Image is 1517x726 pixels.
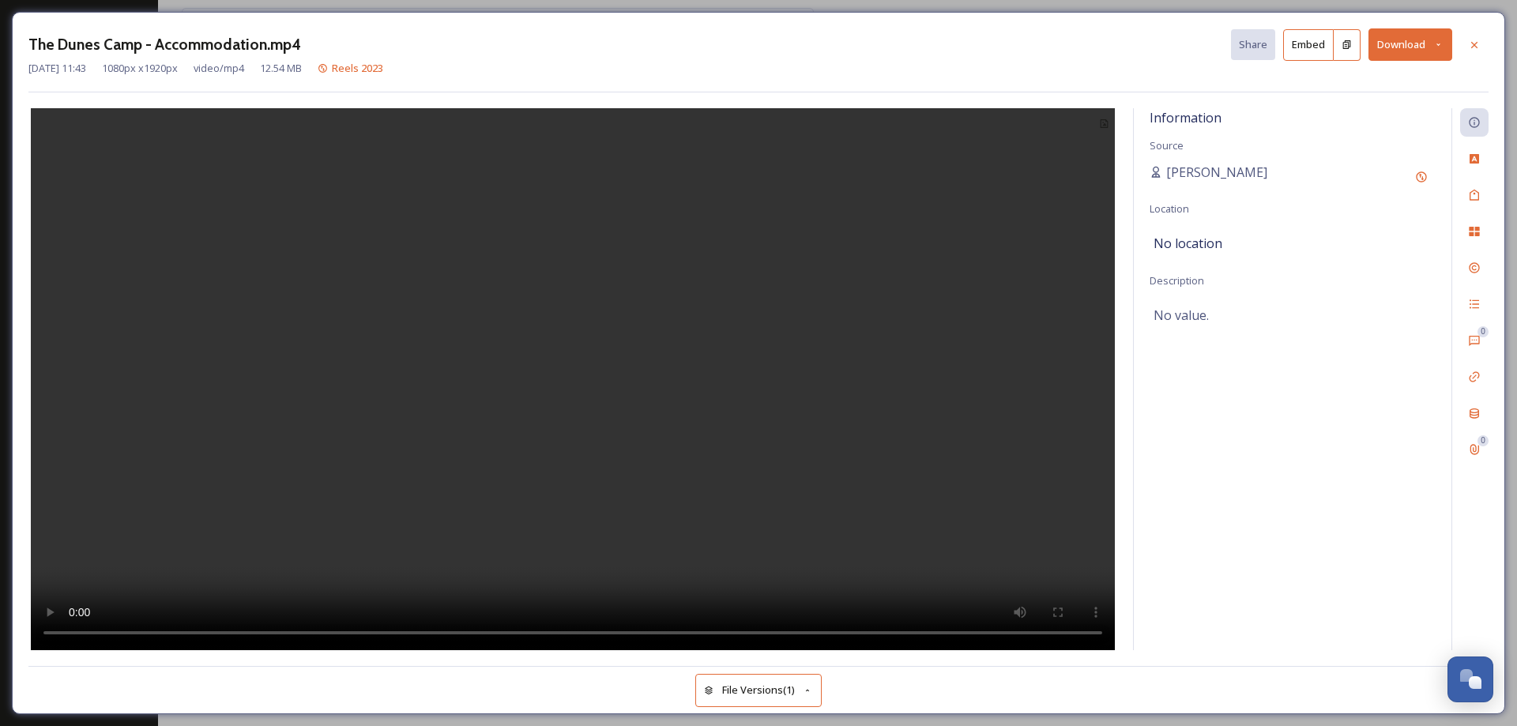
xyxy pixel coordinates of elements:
span: Description [1150,273,1204,288]
button: Open Chat [1447,656,1493,702]
span: Source [1150,138,1184,152]
div: 0 [1477,435,1489,446]
span: 12.54 MB [260,61,302,76]
button: Embed [1283,29,1334,61]
span: 1080 px x 1920 px [102,61,178,76]
span: video/mp4 [194,61,244,76]
span: [DATE] 11:43 [28,61,86,76]
button: File Versions(1) [695,674,822,706]
h3: The Dunes Camp - Accommodation.mp4 [28,33,301,56]
span: [PERSON_NAME] [1166,163,1267,182]
div: 0 [1477,326,1489,337]
span: Location [1150,201,1189,216]
span: Reels 2023 [332,61,383,75]
span: No location [1154,234,1222,253]
span: No value. [1154,306,1209,325]
span: Information [1150,109,1222,126]
button: Share [1231,29,1275,60]
button: Download [1368,28,1452,61]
